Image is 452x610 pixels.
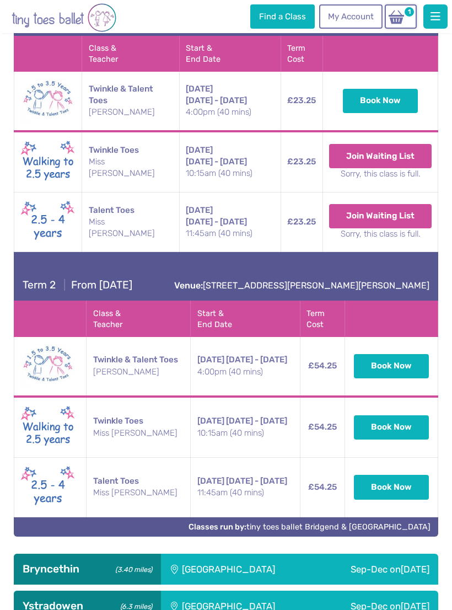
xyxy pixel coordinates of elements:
[89,106,173,118] small: [PERSON_NAME]
[281,131,323,192] td: £23.25
[20,404,76,451] img: Walking to Twinkle New (May 2025)
[23,279,56,291] span: Term 2
[281,71,323,131] td: £23.25
[87,397,191,457] td: Twinkle Toes
[186,84,213,94] span: [DATE]
[354,354,429,378] button: Book Now
[226,416,287,426] span: [DATE] - [DATE]
[82,192,179,252] td: Talent Toes
[23,563,152,576] h3: Bryncethin
[23,279,132,292] h4: From [DATE]
[186,228,275,239] small: 11:45am (40 mins)
[329,228,432,240] small: Sorry, this class is full.
[191,301,300,336] th: Start & End Date
[93,366,184,378] small: [PERSON_NAME]
[186,106,275,118] small: 4:00pm (40 mins)
[385,4,417,29] a: 1
[300,457,345,517] td: £54.25
[329,168,432,180] small: Sorry, this class is full.
[89,156,173,180] small: Miss [PERSON_NAME]
[329,204,432,228] button: Join Waiting List
[197,366,294,378] small: 4:00pm (40 mins)
[179,36,281,71] th: Start & End Date
[20,464,76,511] img: Talent toes New (May 2025)
[20,138,76,185] img: Walking to Twinkle New (May 2025)
[197,487,294,499] small: 11:45am (40 mins)
[186,205,213,215] span: [DATE]
[161,554,317,585] div: [GEOGRAPHIC_DATA]
[93,427,184,439] small: Miss [PERSON_NAME]
[87,336,191,397] td: Twinkle & Talent Toes
[401,564,429,575] span: [DATE]
[82,71,179,131] td: Twinkle & Talent Toes
[316,554,438,585] div: Sep-Dec on
[403,6,416,18] span: 1
[12,2,116,33] img: tiny toes ballet
[186,157,247,167] span: [DATE] - [DATE]
[300,397,345,457] td: £54.25
[186,217,247,227] span: [DATE] - [DATE]
[281,36,323,71] th: Term Cost
[189,522,431,532] a: Classes run by:tiny toes ballet Bridgend & [GEOGRAPHIC_DATA]
[197,476,224,486] span: [DATE]
[174,280,429,291] a: Venue:[STREET_ADDRESS][PERSON_NAME][PERSON_NAME]
[20,199,76,245] img: Talent toes New (May 2025)
[343,89,418,113] button: Book Now
[197,355,224,365] span: [DATE]
[197,416,224,426] span: [DATE]
[319,4,382,29] a: My Account
[186,95,247,105] span: [DATE] - [DATE]
[197,427,294,439] small: 10:15am (40 mins)
[300,336,345,397] td: £54.25
[329,144,432,168] button: Join Waiting List
[112,563,152,574] small: (3.40 miles)
[186,145,213,155] span: [DATE]
[354,415,429,440] button: Book Now
[174,280,203,291] strong: Venue:
[226,355,287,365] span: [DATE] - [DATE]
[281,192,323,252] td: £23.25
[87,301,191,336] th: Class & Teacher
[89,216,173,240] small: Miss [PERSON_NAME]
[82,36,179,71] th: Class & Teacher
[189,522,246,532] strong: Classes run by:
[354,475,429,499] button: Book Now
[58,279,71,291] span: |
[93,487,184,499] small: Miss [PERSON_NAME]
[82,131,179,192] td: Twinkle Toes
[300,301,345,336] th: Term Cost
[87,457,191,517] td: Talent Toes
[250,4,314,29] a: Find a Class
[186,168,275,179] small: 10:15am (40 mins)
[226,476,287,486] span: [DATE] - [DATE]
